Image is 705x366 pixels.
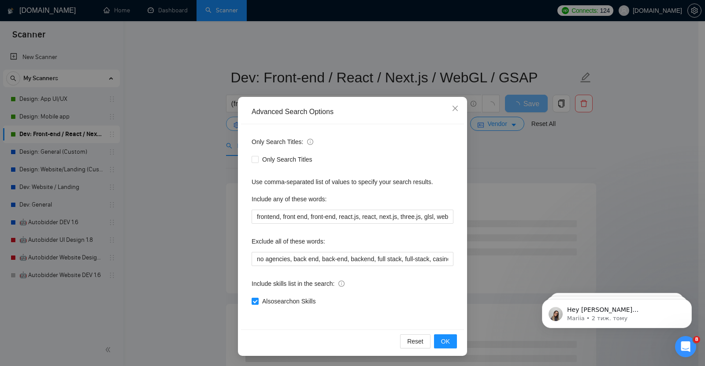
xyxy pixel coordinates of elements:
[400,334,430,348] button: Reset
[259,155,316,164] span: Only Search Titles
[252,279,345,288] span: Include skills list in the search:
[441,336,450,346] span: OK
[252,107,453,117] div: Advanced Search Options
[529,281,705,342] iframe: Intercom notifications повідомлення
[259,296,319,306] span: Also search on Skills
[434,334,457,348] button: OK
[443,97,467,121] button: Close
[693,336,700,343] span: 8
[675,336,696,357] iframe: Intercom live chat
[252,177,453,187] div: Use comma-separated list of values to specify your search results.
[252,137,313,147] span: Only Search Titles:
[338,281,345,287] span: info-circle
[407,336,423,346] span: Reset
[307,139,313,145] span: info-circle
[452,105,459,112] span: close
[252,234,325,248] label: Exclude all of these words:
[252,192,327,206] label: Include any of these words:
